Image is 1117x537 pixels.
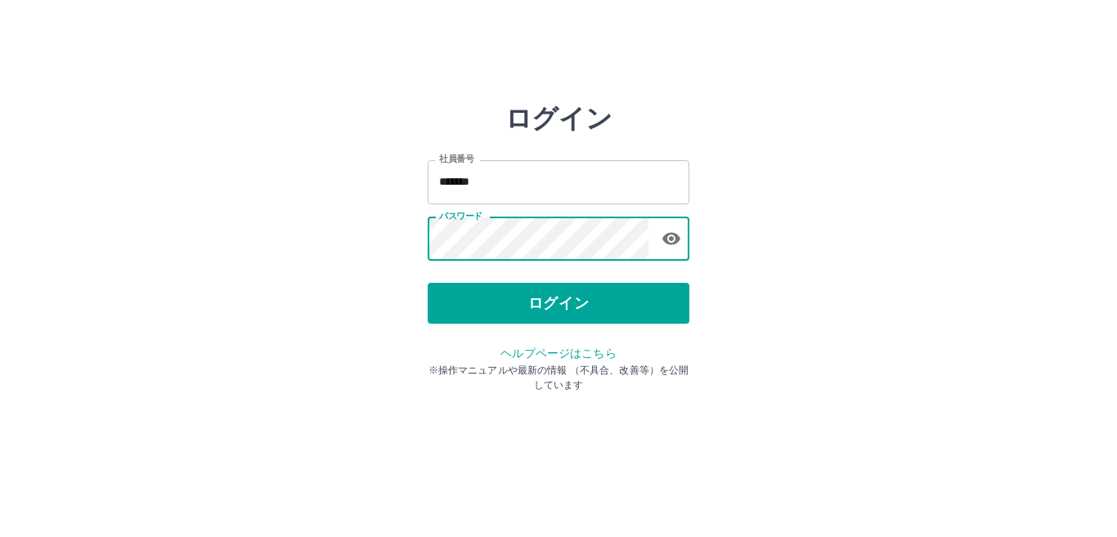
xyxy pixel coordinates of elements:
[428,363,689,392] p: ※操作マニュアルや最新の情報 （不具合、改善等）を公開しています
[505,103,612,134] h2: ログイン
[428,283,689,324] button: ログイン
[500,347,616,360] a: ヘルプページはこちら
[439,210,482,222] label: パスワード
[439,153,473,165] label: 社員番号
